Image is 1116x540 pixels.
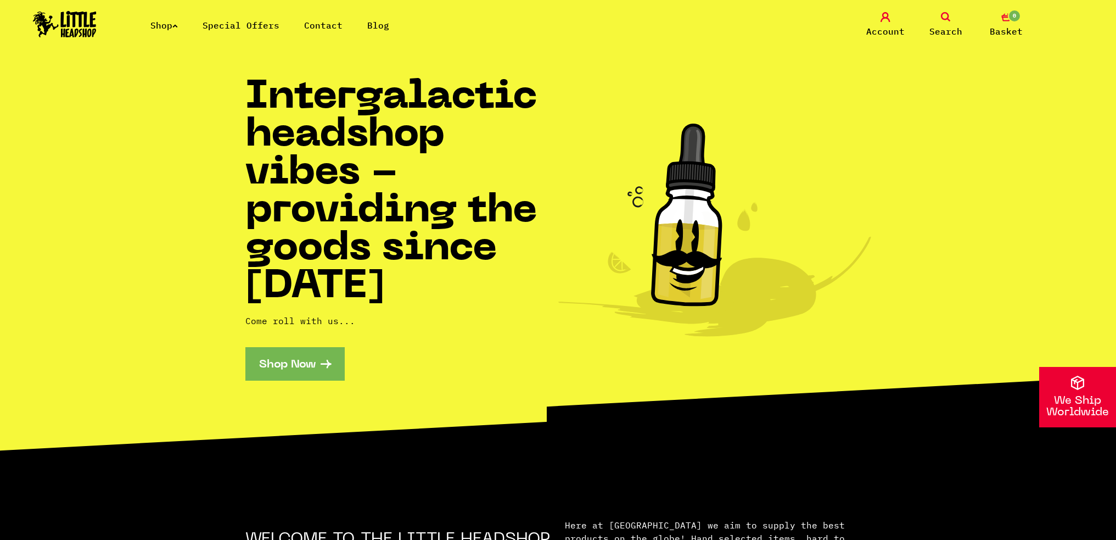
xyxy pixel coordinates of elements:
span: Search [929,25,962,38]
a: 0 Basket [979,12,1034,38]
a: Shop [150,20,178,31]
a: Search [918,12,973,38]
span: Account [866,25,905,38]
a: Special Offers [203,20,279,31]
a: Contact [304,20,343,31]
span: 0 [1008,9,1021,23]
p: We Ship Worldwide [1039,396,1116,419]
img: Little Head Shop Logo [33,11,97,37]
a: Blog [367,20,389,31]
span: Basket [990,25,1023,38]
h1: Intergalactic headshop vibes - providing the goods since [DATE] [245,79,558,307]
p: Come roll with us... [245,314,558,327]
a: Shop Now [245,347,345,381]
